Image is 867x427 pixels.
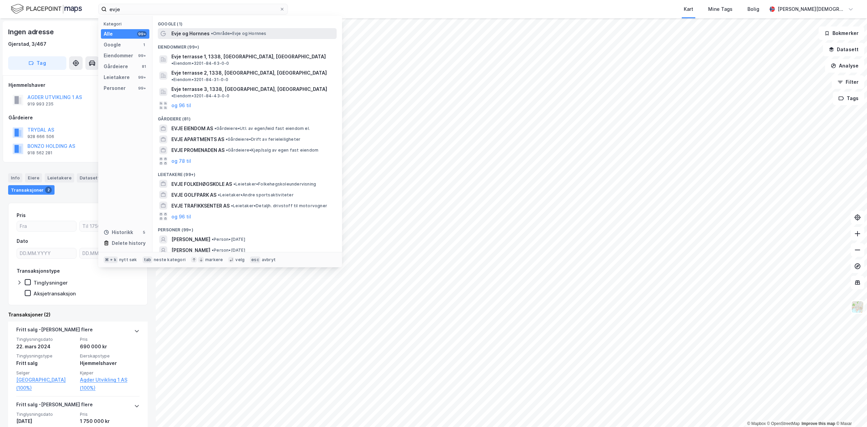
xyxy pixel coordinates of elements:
button: og 78 til [171,157,191,165]
div: Pris [17,211,26,219]
span: Gårdeiere • Utl. av egen/leid fast eiendom el. [214,126,310,131]
div: Leietakere (99+) [152,167,342,179]
div: Gjerstad, 3/467 [8,40,46,48]
span: • [212,237,214,242]
span: EVJE PROMENADEN AS [171,146,225,154]
div: Fritt salg - [PERSON_NAME] flere [16,401,93,411]
div: Fritt salg - [PERSON_NAME] flere [16,326,93,336]
span: Selger [16,370,76,376]
span: • [214,126,216,131]
span: • [218,192,220,197]
div: 99+ [137,85,147,91]
span: Eiendom • 3201-84-43-0-0 [171,93,230,99]
div: Transaksjonstype [17,267,60,275]
span: Eiendom • 3201-84-63-0-0 [171,61,229,66]
span: Person • [DATE] [212,248,245,253]
div: Historikk [104,228,133,236]
div: Datasett [77,173,102,182]
div: 1 750 000 kr [80,417,140,425]
div: velg [235,257,245,263]
img: logo.f888ab2527a4732fd821a326f86c7f29.svg [11,3,82,15]
span: Leietaker • Detaljh. drivstoff til motorvogner [231,203,327,209]
span: Evje terrasse 1, 1338, [GEOGRAPHIC_DATA], [GEOGRAPHIC_DATA] [171,53,326,61]
span: Tinglysningsdato [16,336,76,342]
div: Eiere [25,173,42,182]
span: Leietaker • Folkehøgskoleundervisning [233,181,316,187]
a: [GEOGRAPHIC_DATA] (100%) [16,376,76,392]
span: EVJE TRAFIKKSENTER AS [171,202,230,210]
span: • [211,31,213,36]
span: Eiendom • 3201-84-31-0-0 [171,77,229,82]
div: nytt søk [119,257,137,263]
div: Bolig [747,5,759,13]
span: • [171,61,173,66]
div: Google [104,41,121,49]
span: • [231,203,233,208]
div: Google (1) [152,16,342,28]
iframe: Chat Widget [833,394,867,427]
div: Leietakere [104,73,130,81]
div: 22. mars 2024 [16,343,76,351]
input: Til 1750000 [80,221,139,231]
span: Eierskapstype [80,353,140,359]
div: [PERSON_NAME][DEMOGRAPHIC_DATA] [778,5,845,13]
span: EVJE FOLKEHØGSKOLE AS [171,180,232,188]
input: Søk på adresse, matrikkel, gårdeiere, leietakere eller personer [107,4,279,14]
div: Alle [104,30,113,38]
div: Kart [684,5,693,13]
div: 99+ [137,75,147,80]
span: Gårdeiere • Kjøp/salg av egen fast eiendom [226,148,318,153]
button: Datasett [823,43,864,56]
div: 919 993 235 [27,101,54,107]
div: Personer (99+) [152,222,342,234]
div: 5 [141,230,147,235]
span: [PERSON_NAME] [171,246,210,254]
span: • [226,137,228,142]
div: Gårdeiere (81) [152,111,342,123]
div: 1 [141,42,147,47]
div: Mine Tags [708,5,733,13]
div: Hjemmelshaver [80,359,140,367]
div: markere [205,257,223,263]
div: tab [143,256,153,263]
div: Transaksjoner (2) [8,311,148,319]
span: • [212,248,214,253]
div: Tinglysninger [34,279,68,286]
div: Ingen adresse [8,26,55,37]
button: Tag [8,56,66,70]
div: Hjemmelshaver [8,81,147,89]
span: [PERSON_NAME] [171,235,210,244]
div: [DATE] [16,417,76,425]
span: • [233,181,235,187]
input: DD.MM.YYYY [17,248,76,258]
div: 99+ [137,53,147,58]
div: Fritt salg [16,359,76,367]
div: Kontrollprogram for chat [833,394,867,427]
span: EVJE GOLFPARK AS [171,191,216,199]
a: Improve this map [802,421,835,426]
span: Område • Evje og Hornnes [211,31,267,36]
span: • [226,148,228,153]
a: Agder Utvikling 1 AS (100%) [80,376,140,392]
span: Tinglysningsdato [16,411,76,417]
span: Evje og Hornnes [171,30,210,38]
div: Aksjetransaksjon [34,290,76,297]
span: EVJE APARTMENTS AS [171,135,224,143]
div: ⌘ + k [104,256,118,263]
span: EVJE EIENDOM AS [171,124,213,133]
button: Filter [832,75,864,89]
div: Eiendommer [104,52,133,60]
div: Personer [104,84,126,92]
span: • [171,93,173,98]
div: neste kategori [154,257,186,263]
button: Tags [833,92,864,105]
div: Kategori [104,21,149,26]
span: Pris [80,411,140,417]
div: Eiendommer (99+) [152,39,342,51]
span: Pris [80,336,140,342]
div: 690 000 kr [80,343,140,351]
div: Leietakere [45,173,74,182]
div: 918 562 281 [27,150,52,156]
button: og 96 til [171,101,191,110]
div: 928 666 506 [27,134,54,139]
